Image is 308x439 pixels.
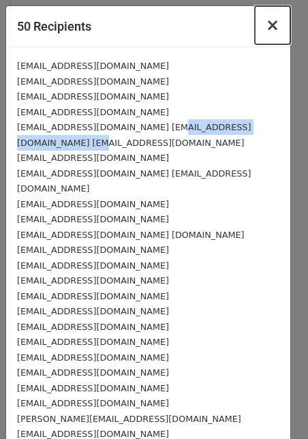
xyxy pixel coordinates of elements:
small: [EMAIL_ADDRESS][DOMAIN_NAME] [17,383,169,393]
small: [PERSON_NAME][EMAIL_ADDRESS][DOMAIN_NAME] [17,414,241,424]
small: [EMAIL_ADDRESS][DOMAIN_NAME] [17,367,169,378]
small: [EMAIL_ADDRESS][DOMAIN_NAME] [17,291,169,301]
small: [EMAIL_ADDRESS][DOMAIN_NAME] [17,199,169,209]
small: [EMAIL_ADDRESS][DOMAIN_NAME] [17,91,169,102]
small: [EMAIL_ADDRESS][DOMAIN_NAME] [17,275,169,286]
small: [EMAIL_ADDRESS][DOMAIN_NAME] [17,352,169,363]
small: [EMAIL_ADDRESS][DOMAIN_NAME] [EMAIL_ADDRESS][DOMAIN_NAME] [EMAIL_ADDRESS][DOMAIN_NAME] [17,122,251,148]
button: Close [255,6,290,44]
h5: 50 Recipients [17,17,91,35]
small: [EMAIL_ADDRESS][DOMAIN_NAME] [17,429,169,439]
small: [EMAIL_ADDRESS][DOMAIN_NAME] [17,306,169,316]
small: [EMAIL_ADDRESS][DOMAIN_NAME] [17,337,169,347]
small: [EMAIL_ADDRESS][DOMAIN_NAME] [17,398,169,408]
small: [EMAIL_ADDRESS][DOMAIN_NAME] [EMAIL_ADDRESS][DOMAIN_NAME] [17,168,251,194]
small: [EMAIL_ADDRESS][DOMAIN_NAME] [DOMAIN_NAME][EMAIL_ADDRESS][DOMAIN_NAME] [17,230,245,256]
small: [EMAIL_ADDRESS][DOMAIN_NAME] [17,260,169,271]
small: [EMAIL_ADDRESS][DOMAIN_NAME] [17,214,169,224]
div: Widget de chat [240,374,308,439]
span: × [266,16,279,35]
small: [EMAIL_ADDRESS][DOMAIN_NAME] [17,153,169,163]
iframe: Chat Widget [240,374,308,439]
small: [EMAIL_ADDRESS][DOMAIN_NAME] [17,61,169,71]
small: [EMAIL_ADDRESS][DOMAIN_NAME] [17,107,169,117]
small: [EMAIL_ADDRESS][DOMAIN_NAME] [17,76,169,87]
small: [EMAIL_ADDRESS][DOMAIN_NAME] [17,322,169,332]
